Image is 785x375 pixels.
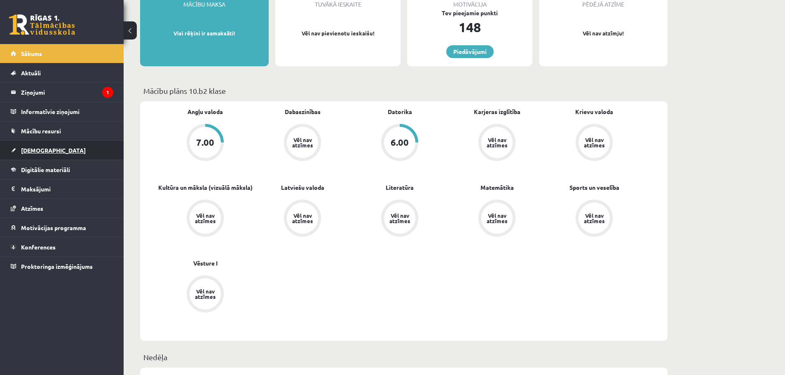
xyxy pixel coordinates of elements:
span: Sākums [21,50,42,57]
a: Vēl nav atzīmes [546,124,643,163]
a: Maksājumi [11,179,113,198]
a: Piedāvājumi [446,45,494,58]
a: Kultūra un māksla (vizuālā māksla) [158,183,253,192]
span: Mācību resursi [21,127,61,135]
p: Visi rēķini ir samaksāti! [144,29,265,37]
div: Vēl nav atzīmes [485,137,508,148]
a: Sports un veselība [569,183,619,192]
i: 1 [102,87,113,98]
legend: Informatīvie ziņojumi [21,102,113,121]
span: Atzīmes [21,205,43,212]
p: Vēl nav pievienotu ieskaišu! [279,29,396,37]
legend: Ziņojumi [21,83,113,102]
legend: Maksājumi [21,179,113,198]
a: Informatīvie ziņojumi [11,102,113,121]
a: 6.00 [351,124,448,163]
a: Dabaszinības [285,107,321,116]
a: Proktoringa izmēģinājums [11,257,113,276]
a: Sākums [11,44,113,63]
a: Karjeras izglītība [474,107,520,116]
span: Konferences [21,243,56,251]
span: Digitālie materiāli [21,166,70,173]
div: 7.00 [196,138,214,147]
p: Mācību plāns 10.b2 klase [143,85,664,96]
a: Datorika [388,107,412,116]
a: Rīgas 1. Tālmācības vidusskola [9,14,75,35]
a: Konferences [11,238,113,256]
a: Vēl nav atzīmes [448,124,546,163]
div: Vēl nav atzīmes [291,213,314,224]
a: Atzīmes [11,199,113,218]
span: Motivācijas programma [21,224,86,231]
div: Vēl nav atzīmes [583,213,606,224]
a: 7.00 [157,124,254,163]
div: Vēl nav atzīmes [291,137,314,148]
span: Aktuāli [21,69,41,77]
div: 148 [407,17,532,37]
a: Krievu valoda [575,107,613,116]
div: Vēl nav atzīmes [194,289,217,299]
a: Angļu valoda [187,107,223,116]
div: Vēl nav atzīmes [485,213,508,224]
div: 6.00 [391,138,409,147]
a: Vēl nav atzīmes [448,200,546,238]
a: Motivācijas programma [11,218,113,237]
div: Tev pieejamie punkti [407,9,532,17]
a: Vēl nav atzīmes [157,275,254,314]
span: [DEMOGRAPHIC_DATA] [21,147,86,154]
p: Vēl nav atzīmju! [543,29,663,37]
a: [DEMOGRAPHIC_DATA] [11,141,113,160]
a: Literatūra [386,183,414,192]
a: Vēl nav atzīmes [157,200,254,238]
a: Vēl nav atzīmes [254,124,351,163]
a: Vēsture I [193,259,218,268]
span: Proktoringa izmēģinājums [21,263,93,270]
a: Aktuāli [11,63,113,82]
div: Vēl nav atzīmes [194,213,217,224]
a: Matemātika [480,183,514,192]
div: Vēl nav atzīmes [388,213,411,224]
a: Digitālie materiāli [11,160,113,179]
a: Latviešu valoda [281,183,324,192]
a: Vēl nav atzīmes [254,200,351,238]
p: Nedēļa [143,352,664,363]
a: Vēl nav atzīmes [351,200,448,238]
a: Ziņojumi1 [11,83,113,102]
div: Vēl nav atzīmes [583,137,606,148]
a: Mācību resursi [11,121,113,140]
a: Vēl nav atzīmes [546,200,643,238]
